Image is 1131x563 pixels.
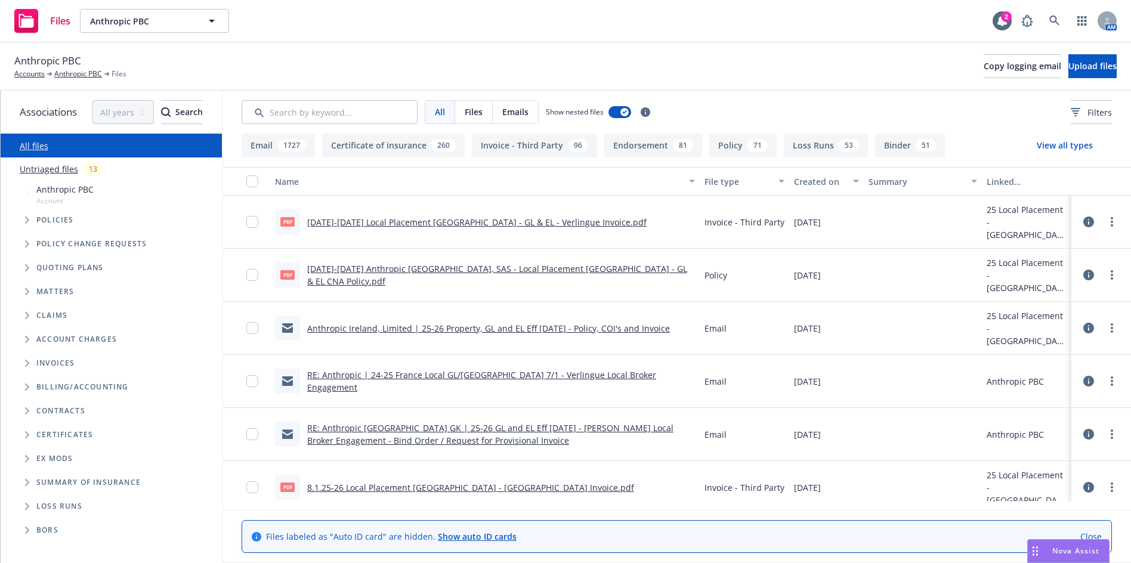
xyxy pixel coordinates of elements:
div: 81 [673,139,693,152]
div: 71 [747,139,768,152]
span: Certificates [36,431,93,438]
a: Search [1043,9,1067,33]
span: BORs [36,527,58,534]
span: Policy change requests [36,240,147,248]
div: Tree Example [1,181,222,375]
span: pdf [280,482,295,491]
button: Binder [875,134,945,157]
input: Toggle Row Selected [246,322,258,334]
span: Ex Mods [36,455,73,462]
span: Copy logging email [984,60,1061,72]
input: Toggle Row Selected [246,269,258,281]
button: Invoice - Third Party [472,134,597,157]
span: Invoices [36,360,75,367]
div: 25 Local Placement - [GEOGRAPHIC_DATA] - General Liability & Employers Liability [987,256,1067,294]
span: pdf [280,217,295,226]
a: Report a Bug [1015,9,1039,33]
button: Name [270,167,700,196]
span: [DATE] [794,216,821,228]
button: File type [700,167,789,196]
div: 25 Local Placement - [GEOGRAPHIC_DATA] - General Liab./Employers Liab./Property [987,310,1067,347]
div: 2 [1001,11,1012,22]
div: 25 Local Placement - [GEOGRAPHIC_DATA] - General Liab./Employers Liab./Property [987,469,1067,506]
span: Account [36,196,94,206]
span: Nova Assist [1052,546,1099,556]
a: Anthropic Ireland, Limited | 25-26 Property, GL and EL Eff [DATE] - Policy, COI's and Invoice [307,323,670,334]
button: SearchSearch [161,100,203,124]
a: Switch app [1070,9,1094,33]
span: Upload files [1068,60,1117,72]
span: Invoice - Third Party [704,216,784,228]
div: 1727 [277,139,306,152]
input: Toggle Row Selected [246,428,258,440]
button: Endorsement [604,134,702,157]
span: [DATE] [794,269,821,281]
a: more [1105,480,1119,494]
span: Filters [1071,106,1112,119]
div: 53 [839,139,859,152]
span: Emails [502,106,529,118]
a: more [1105,268,1119,282]
span: Files [50,16,70,26]
a: All files [20,140,48,151]
div: Summary [869,175,964,188]
div: Search [161,101,203,123]
input: Toggle Row Selected [246,375,258,387]
span: Policy [704,269,727,281]
button: Upload files [1068,54,1117,78]
span: [DATE] [794,322,821,335]
a: [DATE]-[DATE] Anthropic [GEOGRAPHIC_DATA], SAS - Local Placement [GEOGRAPHIC_DATA] - GL & EL CNA ... [307,263,687,287]
span: pdf [280,270,295,279]
button: Copy logging email [984,54,1061,78]
button: Email [242,134,315,157]
input: Toggle Row Selected [246,481,258,493]
span: Files [465,106,483,118]
div: Drag to move [1028,540,1043,562]
span: Files [112,69,126,79]
span: Email [704,375,727,388]
a: 8.1.25-26 Local Placement [GEOGRAPHIC_DATA] - [GEOGRAPHIC_DATA] Invoice.pdf [307,482,634,493]
span: Policies [36,216,74,224]
span: Account charges [36,336,117,343]
button: Filters [1071,100,1112,124]
a: Close [1080,530,1102,543]
a: RE: Anthropic | 24-25 France Local GL/[GEOGRAPHIC_DATA] 7/1 - Verlingue Local Broker Engagement [307,369,656,393]
div: Created on [794,175,846,188]
input: Toggle Row Selected [246,216,258,228]
button: Anthropic PBC [80,9,229,33]
span: Billing/Accounting [36,383,129,391]
input: Search by keyword... [242,100,418,124]
span: Quoting plans [36,264,104,271]
a: more [1105,374,1119,388]
a: Untriaged files [20,163,78,175]
div: Folder Tree Example [1,375,222,542]
span: [DATE] [794,428,821,441]
svg: Search [161,107,171,117]
a: more [1105,427,1119,441]
div: Anthropic PBC [987,428,1044,441]
div: 96 [568,139,588,152]
div: 260 [431,139,456,152]
span: Associations [20,104,77,120]
div: 25 Local Placement - [GEOGRAPHIC_DATA] - General Liability & Employers Liability [987,203,1067,241]
a: more [1105,215,1119,229]
div: Anthropic PBC [987,375,1044,388]
span: Invoice - Third Party [704,481,784,494]
span: Claims [36,312,67,319]
span: Filters [1087,106,1112,119]
div: Name [275,175,682,188]
span: Anthropic PBC [90,15,193,27]
div: 13 [83,162,103,176]
a: Anthropic PBC [54,69,102,79]
button: Created on [789,167,864,196]
a: more [1105,321,1119,335]
span: Show nested files [546,107,604,117]
span: Contracts [36,407,85,414]
span: Files labeled as "Auto ID card" are hidden. [266,530,517,543]
input: Select all [246,175,258,187]
span: Anthropic PBC [36,183,94,196]
span: Loss Runs [36,503,82,510]
span: All [435,106,445,118]
a: Accounts [14,69,45,79]
button: Summary [864,167,982,196]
